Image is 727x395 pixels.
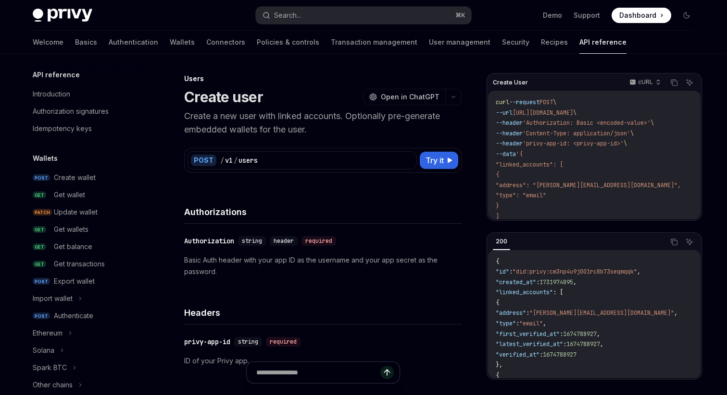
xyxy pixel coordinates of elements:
[184,337,230,347] div: privy-app-id
[543,351,577,359] span: 1674788927
[33,209,52,216] span: PATCH
[543,320,546,327] span: ,
[496,98,509,106] span: curl
[426,155,444,166] span: Try it
[619,11,656,20] span: Dashboard
[539,278,573,286] span: 1731974895
[54,258,105,270] div: Get transactions
[523,119,651,127] span: 'Authorization: Basic <encoded-value>'
[54,172,96,183] div: Create wallet
[266,337,301,347] div: required
[33,31,63,54] a: Welcome
[33,379,73,391] div: Other chains
[25,169,148,186] a: POSTCreate wallet
[496,320,516,327] span: "type"
[496,288,553,296] span: "linked_accounts"
[33,106,109,117] div: Authorization signatures
[563,340,566,348] span: :
[600,340,603,348] span: ,
[683,236,696,248] button: Ask AI
[513,109,573,117] span: [URL][DOMAIN_NAME]
[496,161,563,168] span: "linked_accounts": [
[33,123,92,134] div: Idempotency keys
[630,130,634,137] span: \
[380,366,394,379] button: Send message
[573,278,577,286] span: ,
[184,254,462,277] p: Basic Auth header with your app ID as the username and your app secret as the password.
[25,255,148,273] a: GETGet transactions
[25,85,148,103] a: Introduction
[455,12,465,19] span: ⌘ K
[496,258,499,265] span: {
[363,89,445,105] button: Open in ChatGPT
[75,31,97,54] a: Basics
[526,309,529,317] span: :
[54,189,85,201] div: Get wallet
[496,340,563,348] span: "latest_verified_at"
[33,9,92,22] img: dark logo
[25,120,148,137] a: Idempotency keys
[54,275,95,287] div: Export wallet
[33,312,50,320] span: POST
[33,192,46,199] span: GET
[184,306,462,319] h4: Headers
[381,92,439,102] span: Open in ChatGPT
[33,278,50,285] span: POST
[668,76,680,89] button: Copy the contents from the code block
[553,98,556,106] span: \
[496,140,523,147] span: --header
[496,309,526,317] span: "address"
[184,88,263,106] h1: Create user
[184,355,462,367] p: ID of your Privy app.
[225,156,233,165] div: v1
[516,150,523,158] span: '{
[54,206,98,218] div: Update wallet
[574,11,600,20] a: Support
[274,237,294,245] span: header
[541,31,568,54] a: Recipes
[256,7,471,24] button: Search...⌘K
[496,330,560,338] span: "first_verified_at"
[25,307,148,324] a: POSTAuthenticate
[539,98,553,106] span: POST
[496,192,546,199] span: "type": "email"
[496,119,523,127] span: --header
[301,236,336,246] div: required
[519,320,543,327] span: "email"
[220,156,224,165] div: /
[33,69,80,81] h5: API reference
[170,31,195,54] a: Wallets
[496,213,499,220] span: ]
[612,8,671,23] a: Dashboard
[274,10,301,21] div: Search...
[624,74,665,91] button: cURL
[54,310,93,322] div: Authenticate
[496,171,499,179] span: {
[429,31,490,54] a: User management
[597,330,600,338] span: ,
[579,31,627,54] a: API reference
[257,31,319,54] a: Policies & controls
[674,309,677,317] span: ,
[54,241,92,252] div: Get balance
[33,226,46,233] span: GET
[33,243,46,251] span: GET
[33,174,50,181] span: POST
[420,152,458,169] button: Try it
[651,119,654,127] span: \
[496,278,536,286] span: "created_at"
[516,320,519,327] span: :
[679,8,694,23] button: Toggle dark mode
[33,293,73,304] div: Import wallet
[496,361,502,369] span: },
[523,130,630,137] span: 'Content-Type: application/json'
[184,205,462,218] h4: Authorizations
[25,103,148,120] a: Authorization signatures
[668,236,680,248] button: Copy the contents from the code block
[25,203,148,221] a: PATCHUpdate wallet
[496,150,516,158] span: --data
[496,371,499,379] span: {
[536,278,539,286] span: :
[496,181,681,189] span: "address": "[PERSON_NAME][EMAIL_ADDRESS][DOMAIN_NAME]",
[33,88,70,100] div: Introduction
